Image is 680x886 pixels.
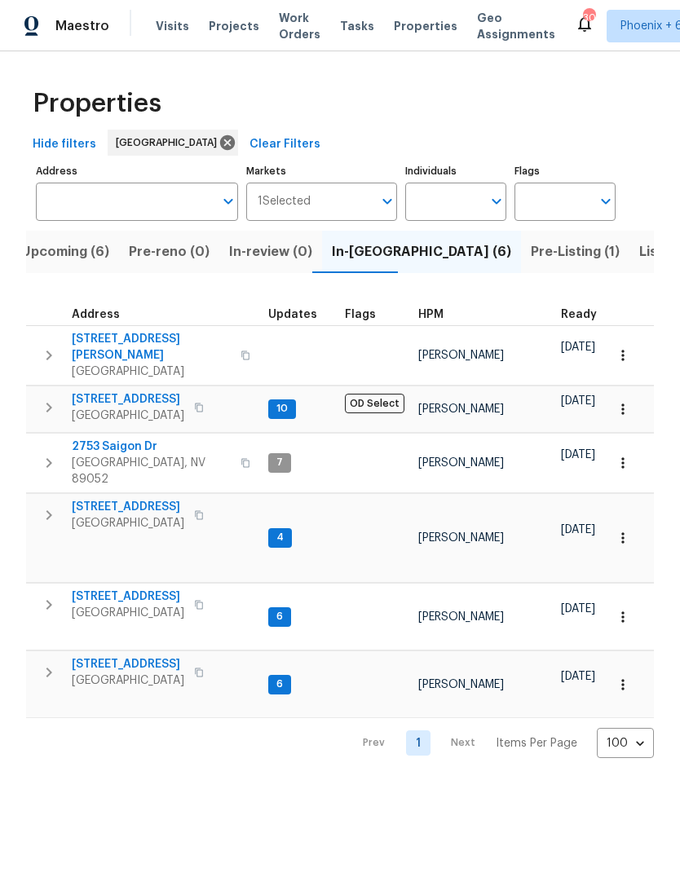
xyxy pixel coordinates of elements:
[418,611,504,623] span: [PERSON_NAME]
[561,342,595,353] span: [DATE]
[268,309,317,320] span: Updates
[72,605,184,621] span: [GEOGRAPHIC_DATA]
[405,166,506,176] label: Individuals
[217,190,240,213] button: Open
[496,735,577,752] p: Items Per Page
[270,531,290,544] span: 4
[243,130,327,160] button: Clear Filters
[531,240,620,263] span: Pre-Listing (1)
[561,524,595,536] span: [DATE]
[270,610,289,624] span: 6
[72,364,231,380] span: [GEOGRAPHIC_DATA]
[156,18,189,34] span: Visits
[561,395,595,407] span: [DATE]
[129,240,210,263] span: Pre-reno (0)
[561,449,595,461] span: [DATE]
[229,240,312,263] span: In-review (0)
[406,730,431,756] a: Goto page 1
[72,391,184,408] span: [STREET_ADDRESS]
[583,10,594,26] div: 30
[514,166,616,176] label: Flags
[72,331,231,364] span: [STREET_ADDRESS][PERSON_NAME]
[332,240,511,263] span: In-[GEOGRAPHIC_DATA] (6)
[394,18,457,34] span: Properties
[485,190,508,213] button: Open
[376,190,399,213] button: Open
[418,679,504,690] span: [PERSON_NAME]
[36,166,238,176] label: Address
[340,20,374,32] span: Tasks
[270,677,289,691] span: 6
[72,515,184,531] span: [GEOGRAPHIC_DATA]
[72,309,120,320] span: Address
[561,309,597,320] span: Ready
[72,408,184,424] span: [GEOGRAPHIC_DATA]
[561,309,612,320] div: Earliest renovation start date (first business day after COE or Checkout)
[279,10,320,42] span: Work Orders
[26,130,103,160] button: Hide filters
[594,190,617,213] button: Open
[209,18,259,34] span: Projects
[345,394,404,413] span: OD Select
[270,456,289,469] span: 7
[72,588,184,605] span: [STREET_ADDRESS]
[108,130,238,156] div: [GEOGRAPHIC_DATA]
[561,671,595,682] span: [DATE]
[72,672,184,689] span: [GEOGRAPHIC_DATA]
[347,728,654,758] nav: Pagination Navigation
[418,350,504,361] span: [PERSON_NAME]
[418,403,504,415] span: [PERSON_NAME]
[116,134,223,151] span: [GEOGRAPHIC_DATA]
[72,455,231,487] span: [GEOGRAPHIC_DATA], NV 89052
[72,499,184,515] span: [STREET_ADDRESS]
[258,195,311,209] span: 1 Selected
[418,532,504,544] span: [PERSON_NAME]
[597,722,654,765] div: 100
[249,134,320,155] span: Clear Filters
[270,402,294,416] span: 10
[561,603,595,615] span: [DATE]
[21,240,109,263] span: Upcoming (6)
[418,309,444,320] span: HPM
[33,95,161,112] span: Properties
[418,457,504,469] span: [PERSON_NAME]
[246,166,398,176] label: Markets
[55,18,109,34] span: Maestro
[477,10,555,42] span: Geo Assignments
[72,656,184,672] span: [STREET_ADDRESS]
[33,134,96,155] span: Hide filters
[345,309,376,320] span: Flags
[72,439,231,455] span: 2753 Saigon Dr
